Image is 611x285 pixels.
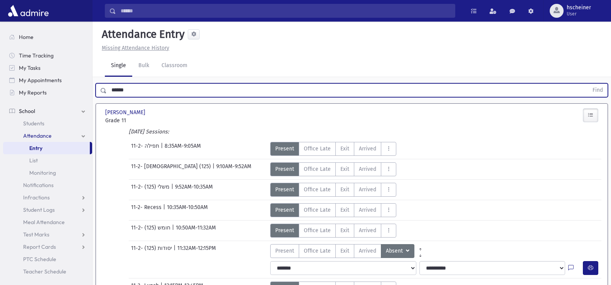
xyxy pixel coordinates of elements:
a: Missing Attendance History [99,45,169,51]
span: 10:50AM-11:32AM [176,224,216,238]
a: PTC Schedule [3,253,92,265]
span: Office Late [304,226,331,234]
span: Present [275,247,294,255]
span: Office Late [304,145,331,153]
div: AttTypes [270,142,396,156]
button: Find [588,84,608,97]
span: My Appointments [19,77,62,84]
span: Present [275,206,294,214]
a: My Reports [3,86,92,99]
span: List [29,157,38,164]
a: Notifications [3,179,92,191]
a: Meal Attendance [3,216,92,228]
span: 9:52AM-10:35AM [175,183,213,197]
input: Search [116,4,455,18]
span: Exit [340,186,349,194]
a: Infractions [3,191,92,204]
span: Present [275,145,294,153]
div: AttTypes [270,244,426,258]
a: Entry [3,142,90,154]
i: [DATE] Sessions: [129,128,169,135]
span: PTC Schedule [23,256,56,263]
span: 11-2- יסודות (125) [131,244,173,258]
span: Arrived [359,206,376,214]
img: AdmirePro [6,3,50,19]
span: | [212,162,216,176]
span: | [163,203,167,217]
span: Office Late [304,165,331,173]
span: 10:35AM-10:50AM [167,203,208,217]
a: Time Tracking [3,49,92,62]
span: User [567,11,591,17]
a: Report Cards [3,241,92,253]
span: | [172,224,176,238]
span: Arrived [359,247,376,255]
a: School [3,105,92,117]
div: AttTypes [270,183,396,197]
a: Single [105,55,132,77]
span: Arrived [359,226,376,234]
span: Office Late [304,247,331,255]
span: Office Late [304,206,331,214]
span: Infractions [23,194,50,201]
a: Test Marks [3,228,92,241]
span: Present [275,165,294,173]
span: Entry [29,145,42,152]
span: Arrived [359,186,376,194]
span: 11-2- חומש (125) [131,224,172,238]
span: Exit [340,165,349,173]
span: Student Logs [23,206,55,213]
span: Office Late [304,186,331,194]
span: 11-2- [DEMOGRAPHIC_DATA] (125) [131,162,212,176]
a: Teacher Schedule [3,265,92,278]
span: My Tasks [19,64,40,71]
span: Time Tracking [19,52,54,59]
a: Student Logs [3,204,92,216]
a: Classroom [155,55,194,77]
span: 11-2- Recess [131,203,163,217]
span: Present [275,226,294,234]
span: Absent [386,247,404,255]
span: Grade 11 [105,116,181,125]
button: Absent [381,244,414,258]
span: Exit [340,145,349,153]
a: Bulk [132,55,155,77]
u: Missing Attendance History [102,45,169,51]
span: hscheiner [567,5,591,11]
span: Exit [340,206,349,214]
span: | [161,142,165,156]
span: Monitoring [29,169,56,176]
span: 8:35AM-9:05AM [165,142,201,156]
span: Home [19,34,34,40]
span: 9:10AM-9:52AM [216,162,251,176]
span: Arrived [359,145,376,153]
span: Test Marks [23,231,49,238]
a: List [3,154,92,167]
div: AttTypes [270,162,396,176]
span: Exit [340,226,349,234]
span: My Reports [19,89,47,96]
h5: Attendance Entry [99,28,185,41]
span: School [19,108,35,115]
div: AttTypes [270,203,396,217]
a: All Prior [414,244,426,250]
span: Report Cards [23,243,56,250]
span: Attendance [23,132,52,139]
a: All Later [414,250,426,256]
span: Exit [340,247,349,255]
span: | [173,244,177,258]
span: Meal Attendance [23,219,65,226]
a: Home [3,31,92,43]
span: Teacher Schedule [23,268,66,275]
a: Students [3,117,92,130]
span: Notifications [23,182,54,189]
span: Arrived [359,165,376,173]
span: 11-2- משלי (125) [131,183,171,197]
a: Attendance [3,130,92,142]
span: | [171,183,175,197]
a: Monitoring [3,167,92,179]
div: AttTypes [270,224,396,238]
span: Students [23,120,44,127]
span: [PERSON_NAME] [105,108,147,116]
a: My Appointments [3,74,92,86]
